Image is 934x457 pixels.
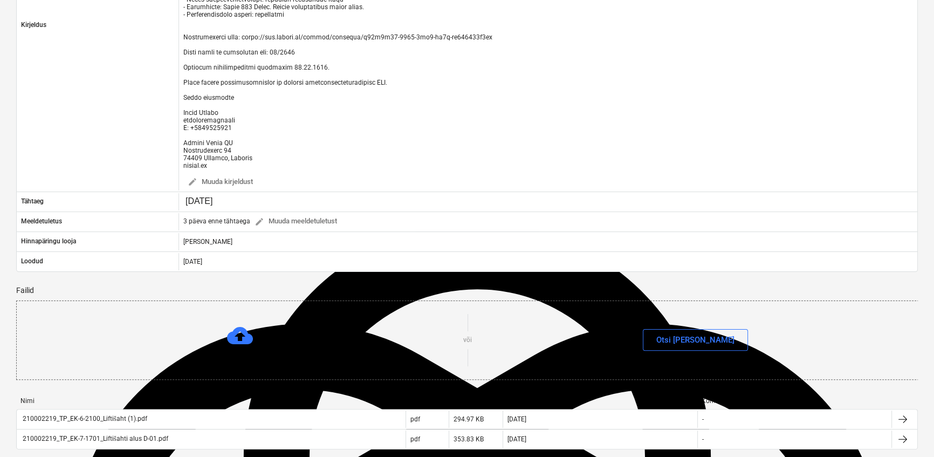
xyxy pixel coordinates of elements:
[507,397,693,405] div: Üleslaadimise kuupäev
[188,176,253,188] span: Muuda kirjeldust
[183,174,257,190] button: Muuda kirjeldust
[16,301,919,380] div: Proovi mõni fail siia lohistadavõiOtsi [PERSON_NAME]
[183,213,341,230] div: 3 päeva enne tähtaega
[21,415,147,423] div: 210002219_TP_EK-6-2100_Liftišaht (1).pdf
[178,253,917,270] div: [DATE]
[702,415,704,423] div: -
[21,257,43,266] p: Loodud
[21,21,46,30] p: Kirjeldus
[20,397,401,405] div: Nimi
[250,213,341,230] button: Muuda meeldetuletust
[702,397,888,405] div: Kommentaar
[463,336,472,345] p: või
[454,415,484,423] div: 294.97 KB
[410,415,420,423] div: pdf
[21,217,62,226] p: Meeldetuletus
[454,435,484,443] div: 353.83 KB
[643,329,748,351] button: Otsi [PERSON_NAME]
[656,333,734,347] div: Otsi [PERSON_NAME]
[21,197,44,206] p: Tähtaeg
[507,415,526,423] div: [DATE]
[507,435,526,443] div: [DATE]
[410,435,420,443] div: pdf
[178,233,917,250] div: [PERSON_NAME]
[410,397,444,405] div: Tüüp
[196,349,284,358] p: Proovi mõni fail siia lohistada
[255,215,337,228] span: Muuda meeldetuletust
[21,435,168,443] div: 210002219_TP_EK-7-1701_Liftišahti alus D-01.pdf
[702,435,704,443] div: -
[453,397,498,405] div: Suurus
[183,194,234,209] input: Muuda
[21,237,76,246] p: Hinnapäringu looja
[255,217,264,227] span: edit
[188,177,197,187] span: edit
[880,405,934,457] iframe: Chat Widget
